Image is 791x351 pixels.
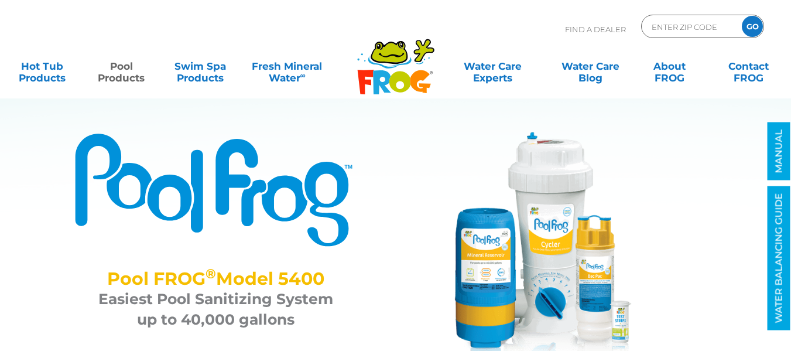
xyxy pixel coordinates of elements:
h3: Easiest Pool Sanitizing System up to 40,000 gallons [88,289,343,330]
a: Water CareExperts [443,54,542,78]
a: AboutFROG [639,54,700,78]
a: Water CareBlog [560,54,621,78]
a: Fresh MineralWater∞ [249,54,326,78]
img: Frog Products Logo [351,23,441,95]
a: Swim SpaProducts [170,54,231,78]
sup: ∞ [300,71,306,80]
a: WATER BALANCING GUIDE [768,186,790,330]
input: GO [742,16,763,37]
a: PoolProducts [91,54,152,78]
a: MANUAL [768,122,790,180]
img: Product Logo [74,132,358,248]
a: Hot TubProducts [12,54,73,78]
sup: ® [206,265,216,282]
h2: Pool FROG Model 5400 [88,268,343,289]
p: Find A Dealer [565,15,626,44]
a: ContactFROG [718,54,779,78]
